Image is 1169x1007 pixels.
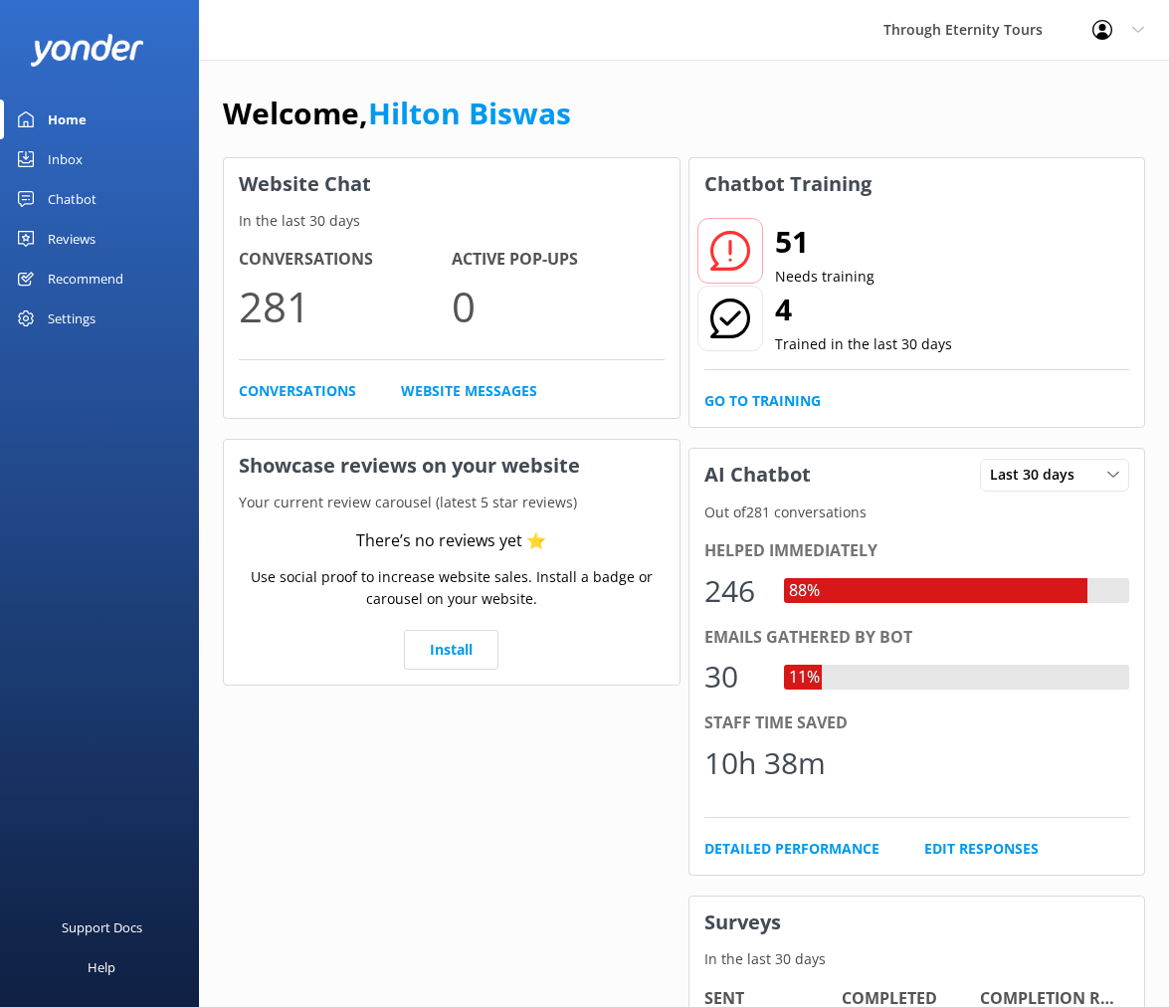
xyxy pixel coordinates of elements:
[704,838,879,860] a: Detailed Performance
[689,449,826,501] h3: AI Chatbot
[404,630,498,670] a: Install
[689,502,1145,523] p: Out of 281 conversations
[48,219,96,259] div: Reviews
[452,273,665,339] p: 0
[48,259,123,299] div: Recommend
[689,897,1145,948] h3: Surveys
[224,440,680,492] h3: Showcase reviews on your website
[704,567,764,615] div: 246
[239,380,356,402] a: Conversations
[784,665,825,691] div: 11%
[990,464,1086,486] span: Last 30 days
[62,907,142,947] div: Support Docs
[775,286,952,333] h2: 4
[30,34,144,67] img: yonder-white-logo.png
[704,538,1130,564] div: Helped immediately
[704,625,1130,651] div: Emails gathered by bot
[775,333,952,355] p: Trained in the last 30 days
[368,93,571,133] a: Hilton Biswas
[775,218,875,266] h2: 51
[784,578,825,604] div: 88%
[775,266,875,288] p: Needs training
[88,947,115,987] div: Help
[224,158,680,210] h3: Website Chat
[452,247,665,273] h4: Active Pop-ups
[704,390,821,412] a: Go to Training
[704,710,1130,736] div: Staff time saved
[48,100,87,139] div: Home
[48,299,96,338] div: Settings
[924,838,1039,860] a: Edit Responses
[356,528,546,554] div: There’s no reviews yet ⭐
[239,566,665,611] p: Use social proof to increase website sales. Install a badge or carousel on your website.
[704,739,826,787] div: 10h 38m
[239,273,452,339] p: 281
[48,139,83,179] div: Inbox
[223,90,571,137] h1: Welcome,
[689,948,1145,970] p: In the last 30 days
[689,158,886,210] h3: Chatbot Training
[48,179,97,219] div: Chatbot
[224,210,680,232] p: In the last 30 days
[401,380,537,402] a: Website Messages
[224,492,680,513] p: Your current review carousel (latest 5 star reviews)
[704,653,764,701] div: 30
[239,247,452,273] h4: Conversations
